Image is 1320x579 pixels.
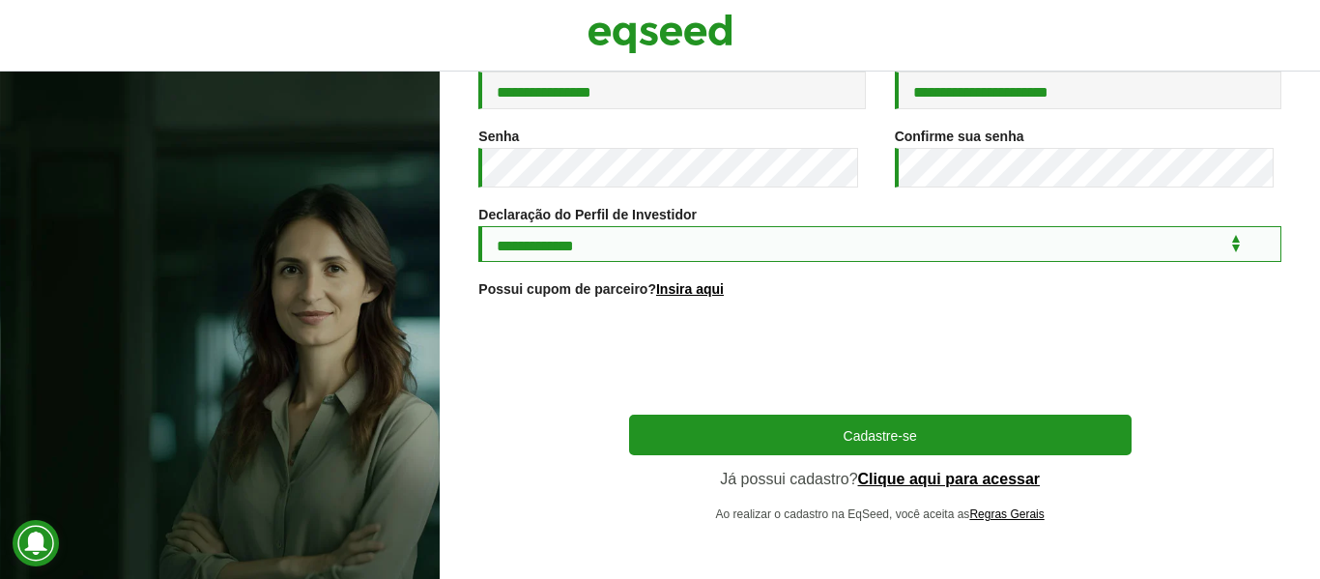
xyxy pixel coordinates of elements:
[478,208,697,221] label: Declaração do Perfil de Investidor
[969,508,1044,520] a: Regras Gerais
[895,130,1024,143] label: Confirme sua senha
[478,130,519,143] label: Senha
[733,320,1027,395] iframe: reCAPTCHA
[858,472,1041,487] a: Clique aqui para acessar
[656,282,724,296] a: Insira aqui
[629,507,1132,521] p: Ao realizar o cadastro na EqSeed, você aceita as
[629,415,1132,455] button: Cadastre-se
[478,282,724,296] label: Possui cupom de parceiro?
[629,470,1132,488] p: Já possui cadastro?
[588,10,732,58] img: EqSeed Logo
